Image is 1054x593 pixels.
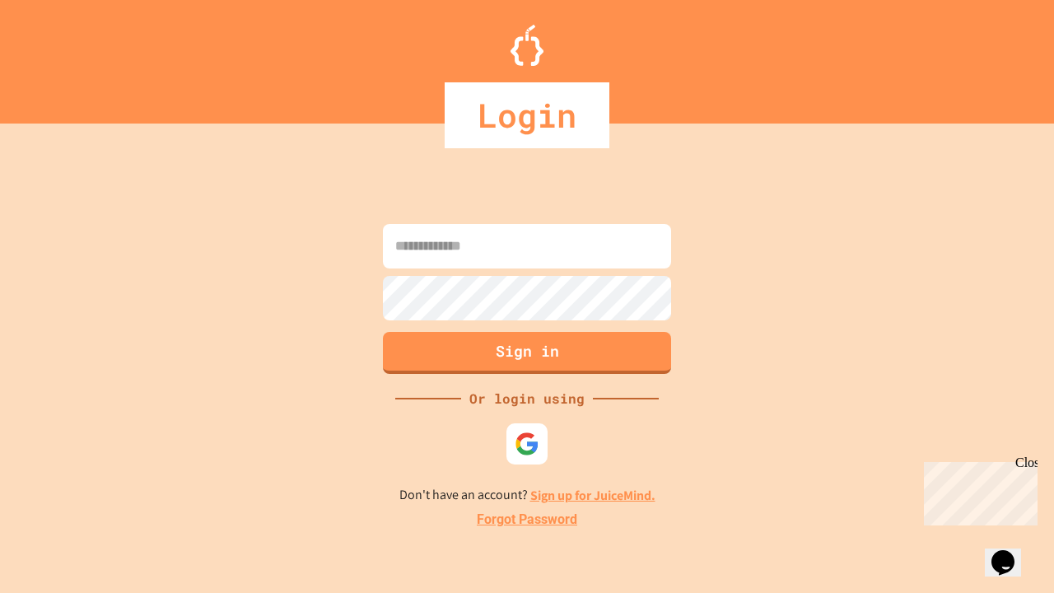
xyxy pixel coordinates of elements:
div: Or login using [461,389,593,409]
img: google-icon.svg [515,432,539,456]
img: Logo.svg [511,25,543,66]
button: Sign in [383,332,671,374]
p: Don't have an account? [399,485,655,506]
a: Forgot Password [477,510,577,530]
div: Chat with us now!Close [7,7,114,105]
iframe: chat widget [917,455,1038,525]
div: Login [445,82,609,148]
a: Sign up for JuiceMind. [530,487,655,504]
iframe: chat widget [985,527,1038,577]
